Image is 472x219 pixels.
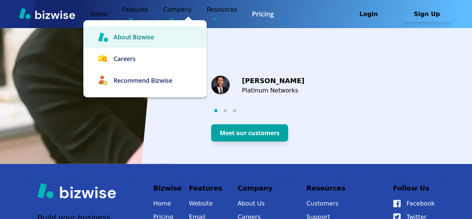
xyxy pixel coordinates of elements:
a: Login [342,10,401,18]
a: Pricing [252,9,274,19]
p: Features [189,183,231,194]
a: Meet our customers [189,130,288,137]
p: Resources [306,183,386,194]
p: Company [163,5,192,23]
img: Bizwise Logo [19,8,75,19]
a: Home [90,10,108,18]
p: Resources [207,5,237,23]
a: Customers [306,198,386,209]
a: About Bizwise [83,26,207,48]
a: Home [153,198,182,209]
p: Follow Us [393,183,435,194]
button: Meet our customers [211,124,288,142]
p: Platinum Networks [242,86,304,95]
img: Facebook Icon [393,200,401,207]
img: Bizwise Logo [37,183,116,198]
a: About Us [238,198,299,209]
img: Michael Branson [211,76,230,94]
button: Login [342,7,395,22]
a: Facebook [393,198,435,209]
p: Bizwise [153,183,182,194]
a: Recommend Bizwise [83,70,207,91]
p: [PERSON_NAME] [242,75,304,86]
p: Company [238,183,299,194]
a: Careers [83,48,207,70]
button: Sign Up [401,7,453,22]
a: Website [189,198,231,209]
a: Sign Up [401,10,453,18]
p: Features [123,5,148,23]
